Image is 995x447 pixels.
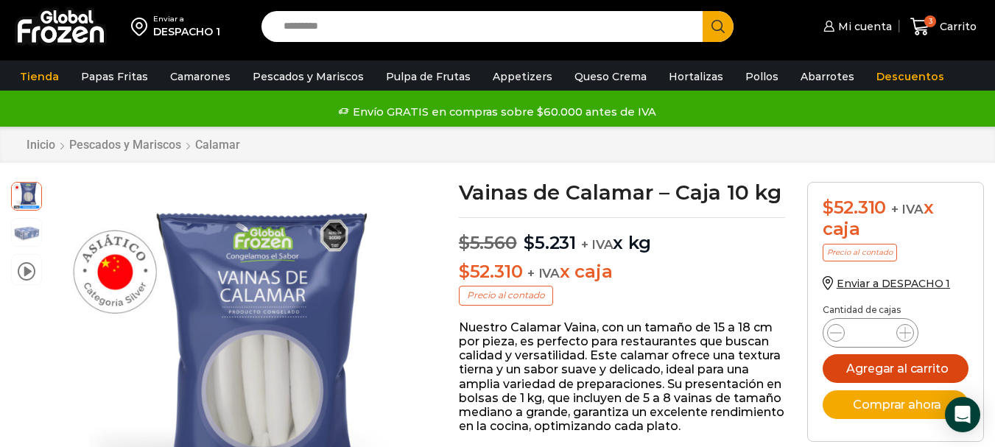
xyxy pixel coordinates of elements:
a: Inicio [26,138,56,152]
div: DESPACHO 1 [153,24,220,39]
span: + IVA [527,266,560,281]
span: + IVA [581,237,613,252]
div: Open Intercom Messenger [945,397,980,432]
a: Mi cuenta [820,12,892,41]
div: Enviar a [153,14,220,24]
img: address-field-icon.svg [131,14,153,39]
span: Carrito [936,19,977,34]
a: Queso Crema [567,63,654,91]
button: Search button [703,11,734,42]
span: $ [524,232,535,253]
a: Pollos [738,63,786,91]
a: Tienda [13,63,66,91]
span: $ [823,197,834,218]
p: x caja [459,261,785,283]
span: $ [459,232,470,253]
bdi: 5.231 [524,232,576,253]
p: Cantidad de cajas [823,305,968,315]
bdi: 52.310 [823,197,886,218]
a: Appetizers [485,63,560,91]
bdi: 5.560 [459,232,517,253]
p: Precio al contado [459,286,553,305]
bdi: 52.310 [459,261,522,282]
span: Mi cuenta [834,19,892,34]
a: 3 Carrito [907,10,980,44]
p: x kg [459,217,785,254]
a: Descuentos [869,63,952,91]
span: + IVA [891,202,924,217]
span: calamar-vaina [12,180,41,210]
a: Pescados y Mariscos [245,63,371,91]
a: Enviar a DESPACHO 1 [823,277,950,290]
a: Camarones [163,63,238,91]
button: Agregar al carrito [823,354,968,383]
a: Pulpa de Frutas [379,63,478,91]
p: Precio al contado [823,244,897,261]
p: Nuestro Calamar Vaina, con un tamaño de 15 a 18 cm por pieza, es perfecto para restaurantes que b... [459,320,785,434]
span: $ [459,261,470,282]
input: Product quantity [857,323,885,343]
a: Pescados y Mariscos [68,138,182,152]
a: Abarrotes [793,63,862,91]
a: Calamar [194,138,241,152]
button: Comprar ahora [823,390,968,419]
nav: Breadcrumb [26,138,241,152]
div: x caja [823,197,968,240]
span: 3_Calamar Vaina-Editar [12,219,41,248]
span: 3 [924,15,936,27]
span: Enviar a DESPACHO 1 [837,277,950,290]
a: Papas Fritas [74,63,155,91]
a: Hortalizas [661,63,731,91]
h1: Vainas de Calamar – Caja 10 kg [459,182,785,203]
